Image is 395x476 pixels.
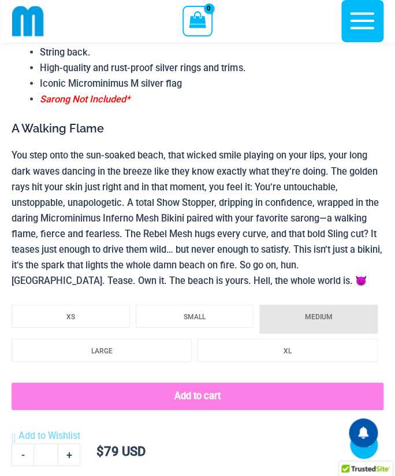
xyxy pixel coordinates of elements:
a: - [12,443,33,466]
a: View Shopping Cart, empty [182,6,212,36]
h3: A Walking Flame [12,120,383,135]
li: small [136,304,254,327]
bdi: 79 USD [96,444,146,458]
span: $ [96,444,104,458]
span: XL [284,346,292,355]
span: Add to Wishlist [18,430,80,441]
li: x-small [12,304,130,327]
a: Add to Wishlist [12,427,80,443]
li: large [12,338,192,361]
span: SMALL [184,312,206,320]
li: Iconic Microminimus M silver flag [40,75,383,91]
button: Add to cart [12,382,383,409]
li: x-large [197,338,378,361]
span: XS [66,312,75,320]
p: You step onto the sun-soaked beach, that wicked smile playing on your lips, your long dark waves ... [12,147,383,288]
a: + [58,443,80,466]
li: String back. [40,44,383,60]
img: cropped mm emblem [12,5,44,37]
li: medium [259,304,378,333]
li: High-quality and rust-proof silver rings and trims. [40,60,383,75]
input: Product quantity [33,443,58,466]
span: MEDIUM [305,312,333,320]
span: LARGE [91,346,113,355]
span: Sarong Not Included* [40,93,130,104]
